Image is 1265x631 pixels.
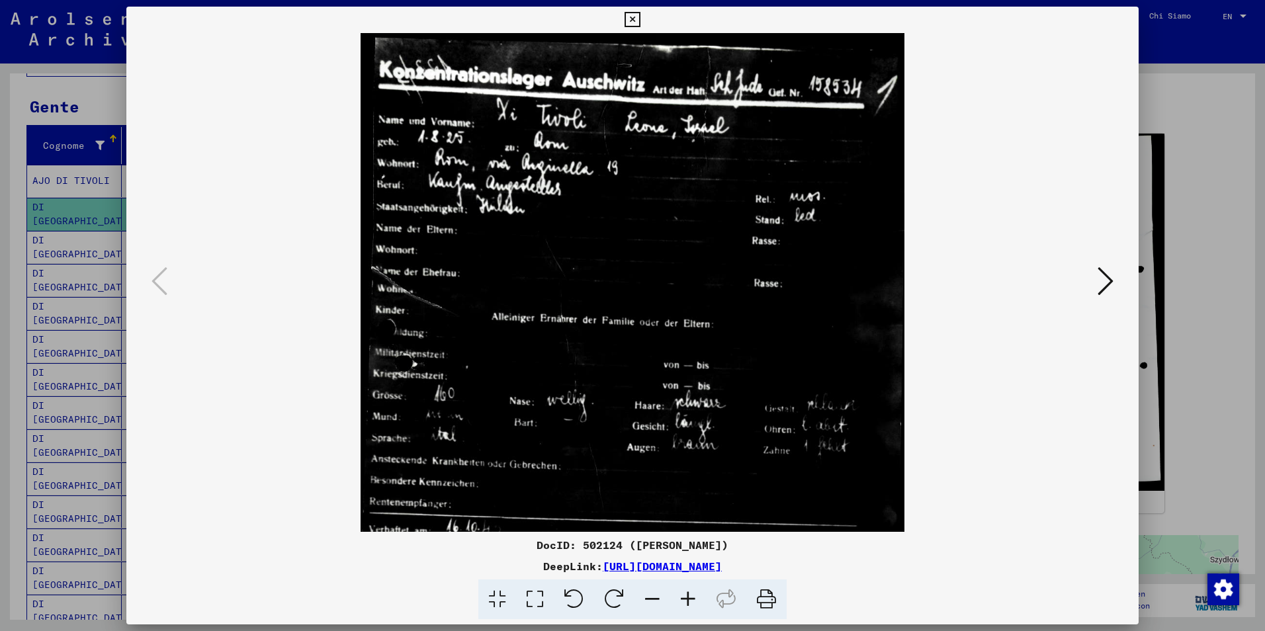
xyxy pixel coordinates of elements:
[603,560,722,573] a: [URL][DOMAIN_NAME]
[126,537,1139,553] div: DocID: 502124 ([PERSON_NAME])
[126,558,1139,574] div: DeepLink:
[1207,573,1239,605] img: Change consent
[1207,573,1239,605] div: Modifica consenso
